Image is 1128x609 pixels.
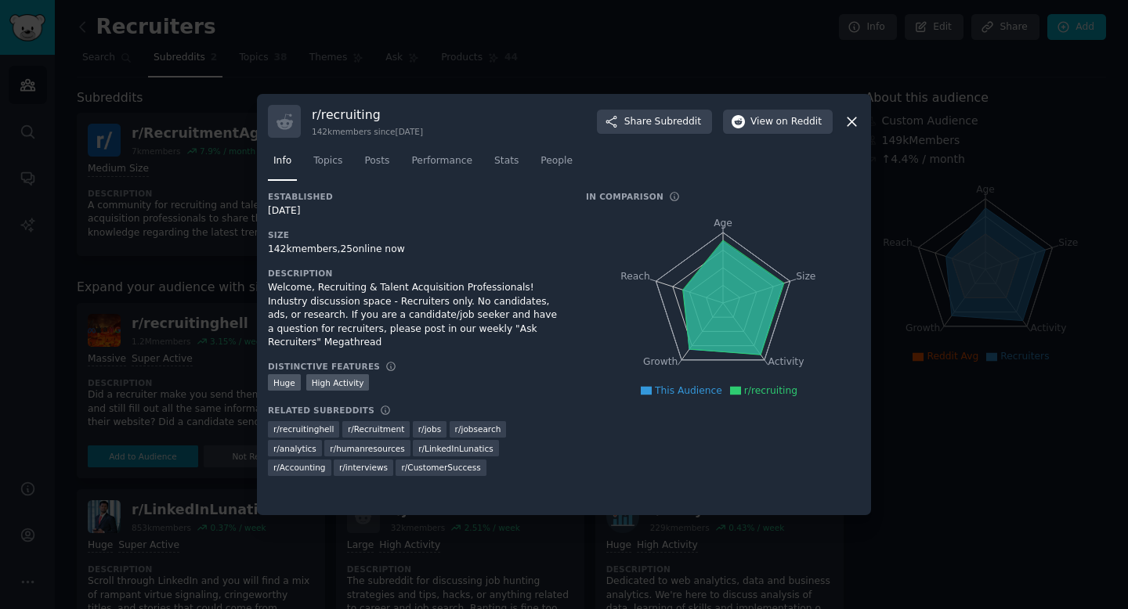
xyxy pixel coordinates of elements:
span: View [750,115,822,129]
span: r/ jobs [418,423,441,434]
div: 142k members since [DATE] [312,126,423,137]
span: on Reddit [776,115,822,129]
div: Huge [268,374,301,391]
tspan: Age [714,218,732,229]
h3: Description [268,268,564,279]
h3: In Comparison [586,191,663,202]
a: Performance [406,149,478,181]
span: This Audience [655,385,722,396]
span: r/recruiting [744,385,797,396]
h3: r/ recruiting [312,106,423,123]
tspan: Growth [643,357,678,368]
div: [DATE] [268,204,564,218]
span: Topics [313,154,342,168]
span: r/ CustomerSuccess [401,462,480,473]
a: Topics [308,149,348,181]
button: Viewon Reddit [723,110,833,135]
a: Stats [489,149,524,181]
div: 142k members, 25 online now [268,243,564,257]
h3: Distinctive Features [268,361,380,372]
span: r/ humanresources [330,443,404,454]
span: r/ Accounting [273,462,326,473]
a: People [535,149,578,181]
tspan: Activity [768,357,804,368]
span: Info [273,154,291,168]
tspan: Reach [620,271,650,282]
span: Subreddit [655,115,701,129]
div: Welcome, Recruiting & Talent Acquisition Professionals! Industry discussion space - Recruiters on... [268,281,564,350]
span: r/ LinkedInLunatics [418,443,493,454]
span: Posts [364,154,389,168]
span: Performance [411,154,472,168]
span: r/ recruitinghell [273,423,334,434]
tspan: Size [796,271,815,282]
button: ShareSubreddit [597,110,712,135]
span: Share [624,115,701,129]
span: r/ Recruitment [348,423,404,434]
span: r/ interviews [339,462,388,473]
a: Info [268,149,297,181]
span: r/ jobsearch [455,423,501,434]
span: People [540,154,573,168]
h3: Size [268,229,564,240]
a: Posts [359,149,395,181]
h3: Related Subreddits [268,405,374,416]
div: High Activity [306,374,370,391]
span: r/ analytics [273,443,316,454]
h3: Established [268,191,564,202]
span: Stats [494,154,519,168]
